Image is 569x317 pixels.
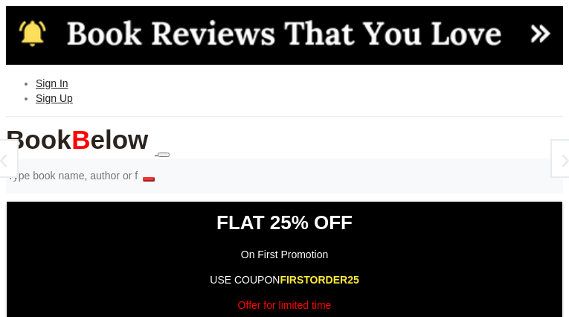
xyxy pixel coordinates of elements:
p: On First Promotion [7,247,562,262]
p: FLAT 25% OFF [7,209,562,237]
button: Search [143,177,155,182]
span: Sign Up [36,92,73,104]
span: Sign In [36,77,68,89]
a: Book Reviews [6,6,563,65]
img: BookBelow Logo [6,124,155,155]
input: Search for Books [6,158,139,193]
a: Sign In [36,76,68,91]
span: FIRSTORDER25 [280,274,359,286]
span: Offer for limited time [238,299,332,311]
button: Menu [158,153,170,157]
img: Book Reviews [6,11,563,56]
p: USE COUPON [7,272,562,287]
a: Sign Up [36,91,73,106]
